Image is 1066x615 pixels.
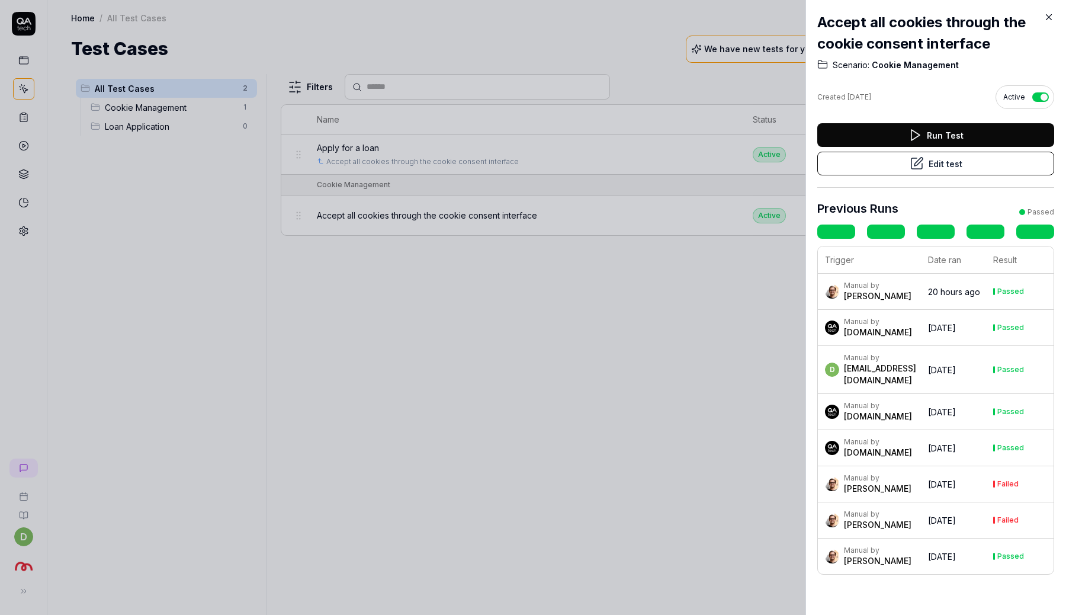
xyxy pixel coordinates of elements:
time: [DATE] [928,365,956,375]
div: Passed [997,408,1024,415]
div: [DOMAIN_NAME] [844,326,912,338]
span: d [825,363,839,377]
div: Passed [997,288,1024,295]
th: Trigger [818,246,921,274]
button: Edit test [817,152,1054,175]
div: Manual by [844,473,911,483]
img: 7ccf6c19-61ad-4a6c-8811-018b02a1b829.jpg [825,321,839,335]
div: Created [817,92,871,102]
div: [PERSON_NAME] [844,555,911,567]
div: Manual by [844,546,911,555]
div: Passed [997,366,1024,373]
div: [PERSON_NAME] [844,290,911,302]
time: [DATE] [928,443,956,453]
div: [DOMAIN_NAME] [844,447,912,459]
div: Manual by [844,401,912,411]
div: Passed [997,553,1024,560]
div: [PERSON_NAME] [844,519,911,531]
img: 7ccf6c19-61ad-4a6c-8811-018b02a1b829.jpg [825,441,839,455]
img: 704fe57e-bae9-4a0d-8bcb-c4203d9f0bb2.jpeg [825,477,839,491]
img: 7ccf6c19-61ad-4a6c-8811-018b02a1b829.jpg [825,405,839,419]
img: 704fe57e-bae9-4a0d-8bcb-c4203d9f0bb2.jpeg [825,513,839,527]
span: Cookie Management [869,59,959,71]
div: Manual by [844,281,911,290]
div: [DOMAIN_NAME] [844,411,912,422]
img: 704fe57e-bae9-4a0d-8bcb-c4203d9f0bb2.jpeg [825,284,839,299]
span: Active [1003,92,1025,102]
time: [DATE] [928,552,956,562]
div: Failed [997,517,1019,524]
div: Passed [997,444,1024,451]
div: Manual by [844,510,911,519]
time: [DATE] [928,515,956,526]
div: Manual by [844,317,912,326]
span: Scenario: [833,59,869,71]
time: 20 hours ago [928,287,980,297]
img: 704fe57e-bae9-4a0d-8bcb-c4203d9f0bb2.jpeg [825,549,839,563]
button: Run Test [817,123,1054,147]
h2: Accept all cookies through the cookie consent interface [817,12,1054,55]
div: Passed [1028,207,1054,217]
time: [DATE] [928,407,956,417]
time: [DATE] [847,92,871,101]
div: Failed [997,481,1019,488]
h3: Previous Runs [817,200,898,217]
th: Date ran [921,246,986,274]
th: Result [986,246,1054,274]
div: Manual by [844,437,912,447]
time: [DATE] [928,323,956,333]
div: Manual by [844,353,916,363]
time: [DATE] [928,479,956,489]
div: Passed [997,324,1024,331]
div: [EMAIL_ADDRESS][DOMAIN_NAME] [844,363,916,386]
div: [PERSON_NAME] [844,483,911,495]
